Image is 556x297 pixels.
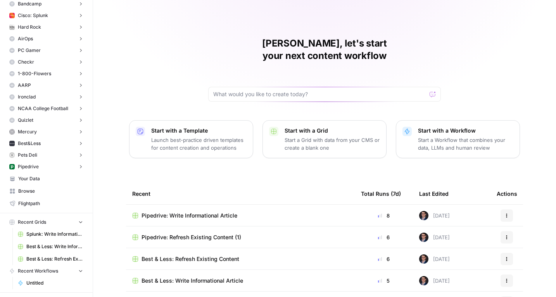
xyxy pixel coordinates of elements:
[419,254,450,264] div: [DATE]
[18,163,39,170] span: Pipedrive
[18,117,33,124] span: Quizlet
[419,183,449,204] div: Last Edited
[6,185,86,197] a: Browse
[18,93,36,100] span: Ironclad
[285,127,380,135] p: Start with a Grid
[6,114,86,126] button: Quizlet
[419,276,428,285] img: ldmwv53b2lcy2toudj0k1c5n5o6j
[419,233,450,242] div: [DATE]
[6,10,86,21] button: Cisco: Splunk
[6,91,86,103] button: Ironclad
[18,82,31,89] span: AARP
[18,59,34,66] span: Checkr
[18,70,51,77] span: 1-800-Flowers
[6,45,86,56] button: PC Gamer
[14,240,86,253] a: Best & Less: Write Informational Article
[18,175,83,182] span: Your Data
[6,197,86,210] a: Flightpath
[18,105,68,112] span: NCAA College Football
[26,243,83,250] span: Best & Less: Write Informational Article
[132,212,349,219] a: Pipedrive: Write Informational Article
[142,233,241,241] span: Pipedrive: Refresh Existing Content (1)
[419,211,428,220] img: ldmwv53b2lcy2toudj0k1c5n5o6j
[361,233,407,241] div: 6
[6,149,86,161] button: Pets Deli
[213,90,426,98] input: What would you like to create today?
[6,103,86,114] button: NCAA College Football
[18,188,83,195] span: Browse
[18,47,41,54] span: PC Gamer
[419,254,428,264] img: ldmwv53b2lcy2toudj0k1c5n5o6j
[151,136,247,152] p: Launch best-practice driven templates for content creation and operations
[419,211,450,220] div: [DATE]
[14,228,86,240] a: Splunk: Write Informational Article
[418,127,513,135] p: Start with a Workflow
[26,256,83,262] span: Best & Less: Refresh Existing Content
[396,120,520,158] button: Start with a WorkflowStart a Workflow that combines your data, LLMs and human review
[18,152,37,159] span: Pets Deli
[9,152,15,158] img: 5m124wbs6zbtq8vuronh93gjxiq6
[6,173,86,185] a: Your Data
[142,277,243,285] span: Best & Less: Write Informational Article
[361,255,407,263] div: 6
[419,233,428,242] img: ldmwv53b2lcy2toudj0k1c5n5o6j
[151,127,247,135] p: Start with a Template
[9,129,15,135] img: lrh2mueriarel2y2ccpycmcdkl1y
[6,126,86,138] button: Mercury
[9,164,15,169] img: indf61bpspe8pydji63wg7a5hbqu
[361,212,407,219] div: 8
[418,136,513,152] p: Start a Workflow that combines your data, LLMs and human review
[419,276,450,285] div: [DATE]
[26,280,83,287] span: Untitled
[142,255,239,263] span: Best & Less: Refresh Existing Content
[14,253,86,265] a: Best & Less: Refresh Existing Content
[6,138,86,149] button: Best&Less
[6,216,86,228] button: Recent Grids
[18,219,46,226] span: Recent Grids
[18,140,41,147] span: Best&Less
[6,68,86,79] button: 1-800-Flowers
[9,24,15,30] img: ymbf0s9b81flv8yr6diyfuh8emo8
[132,183,349,204] div: Recent
[262,120,387,158] button: Start with a GridStart a Grid with data from your CMS or create a blank one
[9,141,15,146] img: v3ye4b4tdriaxc4dx9994tze5hqc
[18,268,58,275] span: Recent Workflows
[9,13,15,18] img: oqijnz6ien5g7kxai8bzyv0u4hq9
[132,233,349,241] a: Pipedrive: Refresh Existing Content (1)
[18,200,83,207] span: Flightpath
[18,35,33,42] span: AirOps
[6,265,86,277] button: Recent Workflows
[18,24,41,31] span: Hard Rock
[142,212,237,219] span: Pipedrive: Write Informational Article
[18,0,41,7] span: Bandcamp
[26,231,83,238] span: Splunk: Write Informational Article
[6,79,86,91] button: AARP
[18,12,48,19] span: Cisco: Splunk
[361,183,401,204] div: Total Runs (7d)
[6,56,86,68] button: Checkr
[132,255,349,263] a: Best & Less: Refresh Existing Content
[6,33,86,45] button: AirOps
[6,161,86,173] button: Pipedrive
[18,128,37,135] span: Mercury
[6,21,86,33] button: Hard Rock
[208,37,441,62] h1: [PERSON_NAME], let's start your next content workflow
[497,183,517,204] div: Actions
[14,277,86,289] a: Untitled
[285,136,380,152] p: Start a Grid with data from your CMS or create a blank one
[132,277,349,285] a: Best & Less: Write Informational Article
[361,277,407,285] div: 5
[129,120,253,158] button: Start with a TemplateLaunch best-practice driven templates for content creation and operations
